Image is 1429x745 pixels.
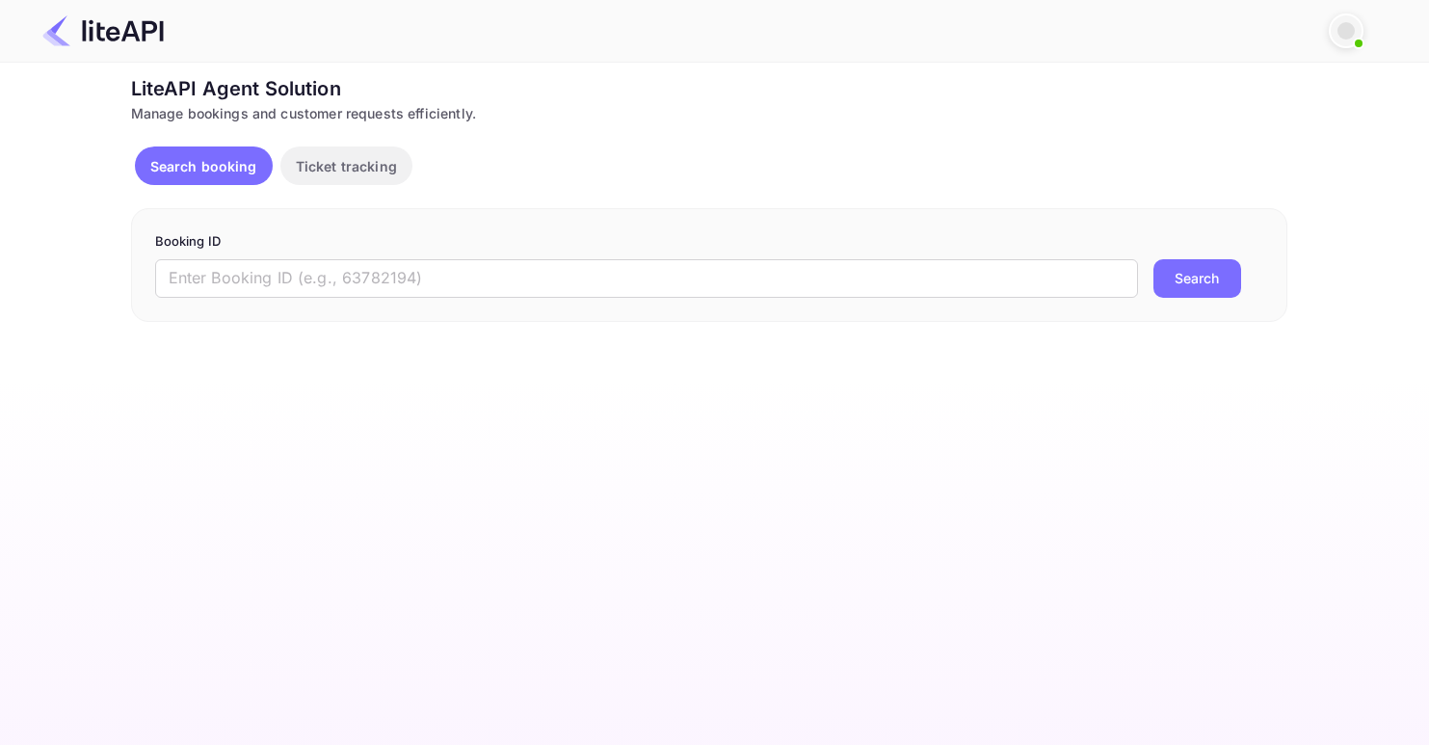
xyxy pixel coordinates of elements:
input: Enter Booking ID (e.g., 63782194) [155,259,1138,298]
button: Search [1153,259,1241,298]
p: Ticket tracking [296,156,397,176]
p: Search booking [150,156,257,176]
div: Manage bookings and customer requests efficiently. [131,103,1287,123]
div: LiteAPI Agent Solution [131,74,1287,103]
p: Booking ID [155,232,1263,252]
img: LiteAPI Logo [42,15,164,46]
